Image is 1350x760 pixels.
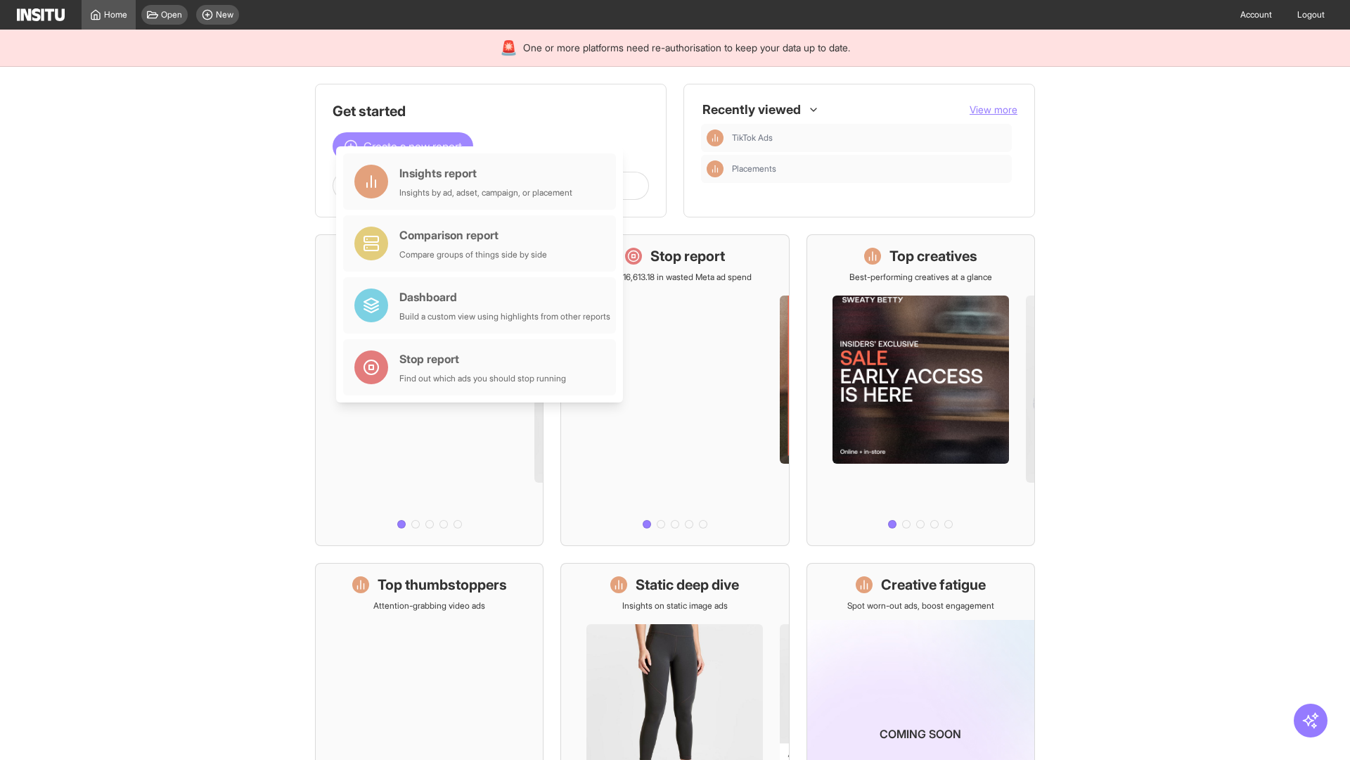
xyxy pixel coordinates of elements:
[598,272,752,283] p: Save £16,613.18 in wasted Meta ad spend
[399,249,547,260] div: Compare groups of things side by side
[399,350,566,367] div: Stop report
[732,132,1006,144] span: TikTok Ads
[17,8,65,21] img: Logo
[650,246,725,266] h1: Stop report
[399,227,547,243] div: Comparison report
[315,234,544,546] a: What's live nowSee all active ads instantly
[333,132,473,160] button: Create a new report
[399,165,572,182] div: Insights report
[523,41,850,55] span: One or more platforms need re-authorisation to keep your data up to date.
[806,234,1035,546] a: Top creativesBest-performing creatives at a glance
[849,272,992,283] p: Best-performing creatives at a glance
[707,129,724,146] div: Insights
[732,163,776,175] span: Placements
[399,311,610,322] div: Build a custom view using highlights from other reports
[636,575,739,595] h1: Static deep dive
[104,9,127,20] span: Home
[161,9,182,20] span: Open
[622,600,728,612] p: Insights on static image ads
[333,101,649,121] h1: Get started
[399,289,610,305] div: Dashboard
[500,38,517,58] div: 🚨
[732,163,1006,175] span: Placements
[216,9,233,20] span: New
[560,234,789,546] a: Stop reportSave £16,613.18 in wasted Meta ad spend
[399,373,566,384] div: Find out which ads you should stop running
[373,600,485,612] p: Attention-grabbing video ads
[707,160,724,177] div: Insights
[970,103,1017,117] button: View more
[970,103,1017,115] span: View more
[399,187,572,198] div: Insights by ad, adset, campaign, or placement
[889,246,977,266] h1: Top creatives
[364,138,462,155] span: Create a new report
[378,575,507,595] h1: Top thumbstoppers
[732,132,773,144] span: TikTok Ads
